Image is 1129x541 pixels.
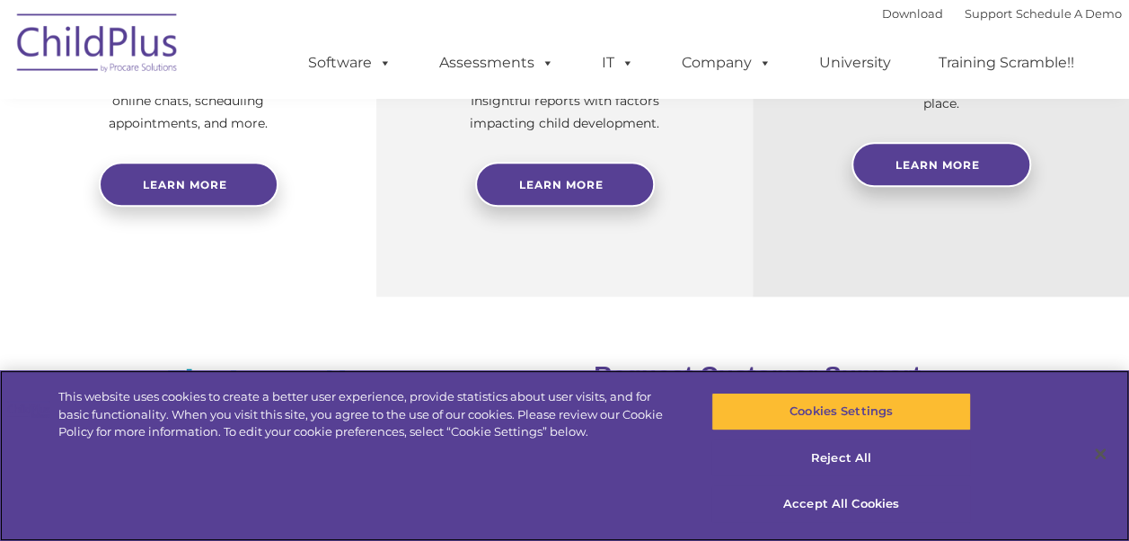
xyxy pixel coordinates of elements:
a: Training Scramble!! [921,45,1092,81]
a: Learn more [99,162,278,207]
button: Reject All [711,439,971,477]
span: Learn More [895,158,980,172]
a: Learn More [475,162,655,207]
h3: The Latest News [37,362,535,398]
a: Schedule A Demo [1016,6,1122,21]
span: Phone number [250,192,326,206]
a: University [801,45,909,81]
span: Learn more [143,178,227,191]
div: This website uses cookies to create a better user experience, provide statistics about user visit... [58,388,677,441]
button: Accept All Cookies [711,485,971,523]
a: Assessments [421,45,572,81]
a: IT [584,45,652,81]
span: Last name [250,119,304,132]
button: Cookies Settings [711,393,971,430]
a: Support [965,6,1012,21]
a: Software [290,45,410,81]
a: Learn More [851,142,1031,187]
button: Close [1080,434,1120,474]
img: ChildPlus by Procare Solutions [8,1,188,91]
a: Company [664,45,789,81]
a: Download [882,6,943,21]
font: | [882,6,1122,21]
span: Learn More [519,178,604,191]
